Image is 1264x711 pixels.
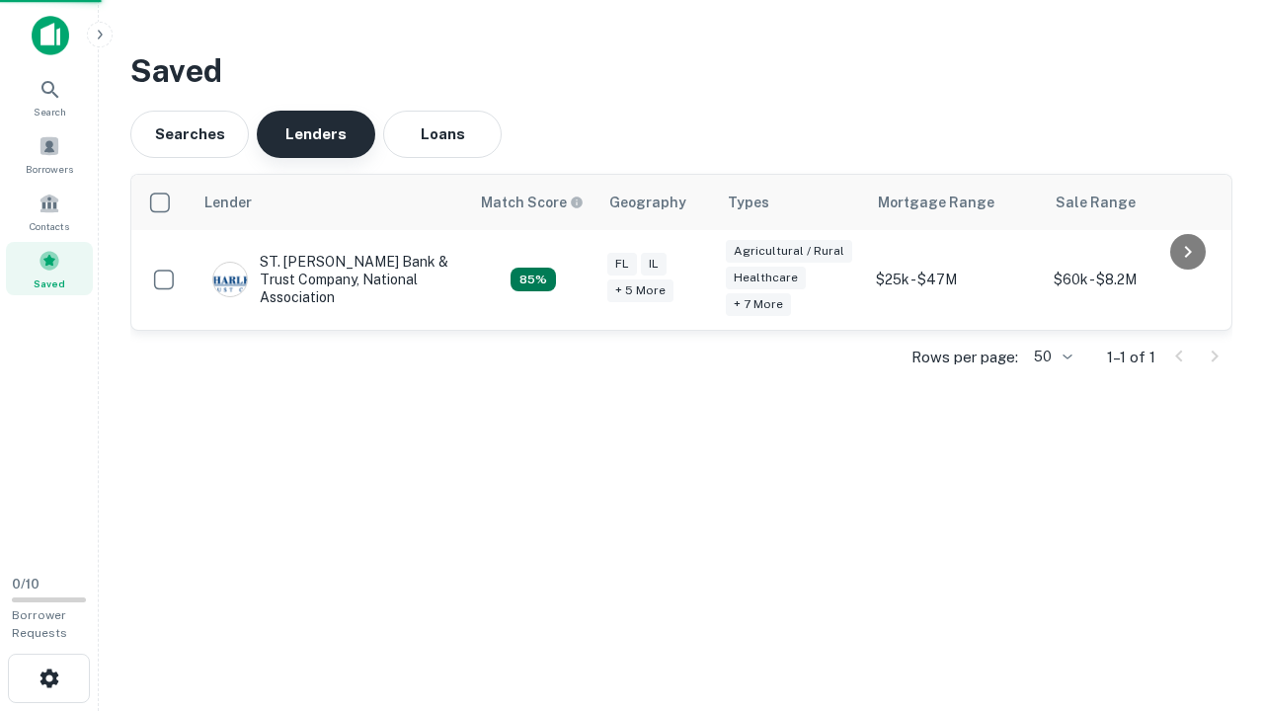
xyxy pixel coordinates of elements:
div: FL [607,253,637,276]
a: Saved [6,242,93,295]
span: Contacts [30,218,69,234]
th: Geography [597,175,716,230]
a: Contacts [6,185,93,238]
div: Types [728,191,769,214]
div: Sale Range [1056,191,1136,214]
button: Searches [130,111,249,158]
span: 0 / 10 [12,577,39,592]
div: Capitalize uses an advanced AI algorithm to match your search with the best lender. The match sco... [511,268,556,291]
th: Types [716,175,866,230]
a: Search [6,70,93,123]
td: $25k - $47M [866,230,1044,330]
h6: Match Score [481,192,580,213]
th: Mortgage Range [866,175,1044,230]
div: Geography [609,191,686,214]
div: Capitalize uses an advanced AI algorithm to match your search with the best lender. The match sco... [481,192,584,213]
p: Rows per page: [911,346,1018,369]
span: Borrowers [26,161,73,177]
span: Saved [34,276,65,291]
p: 1–1 of 1 [1107,346,1155,369]
h3: Saved [130,47,1232,95]
div: IL [641,253,667,276]
th: Capitalize uses an advanced AI algorithm to match your search with the best lender. The match sco... [469,175,597,230]
div: Lender [204,191,252,214]
button: Loans [383,111,502,158]
div: 50 [1026,343,1075,371]
th: Sale Range [1044,175,1222,230]
div: Healthcare [726,267,806,289]
div: Mortgage Range [878,191,994,214]
span: Borrower Requests [12,608,67,640]
div: Agricultural / Rural [726,240,852,263]
td: $60k - $8.2M [1044,230,1222,330]
div: + 7 more [726,293,791,316]
button: Lenders [257,111,375,158]
a: Borrowers [6,127,93,181]
th: Lender [193,175,469,230]
div: + 5 more [607,279,673,302]
iframe: Chat Widget [1165,553,1264,648]
img: picture [213,263,247,296]
span: Search [34,104,66,119]
img: capitalize-icon.png [32,16,69,55]
div: ST. [PERSON_NAME] Bank & Trust Company, National Association [212,253,449,307]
